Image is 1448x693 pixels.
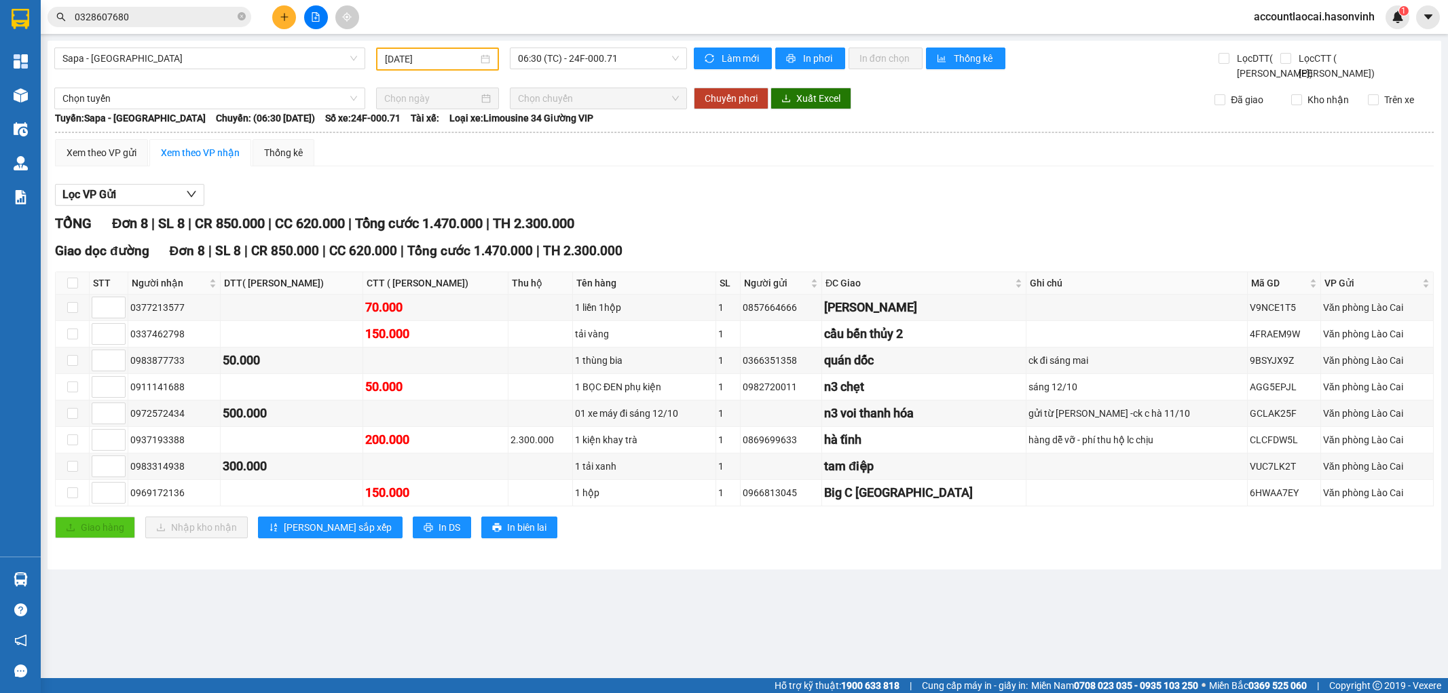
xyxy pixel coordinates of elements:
[268,215,272,231] span: |
[385,52,478,67] input: 12/10/2025
[1248,680,1307,691] strong: 0369 525 060
[112,215,148,231] span: Đơn 8
[55,113,206,124] b: Tuyến: Sapa - [GEOGRAPHIC_DATA]
[411,111,439,126] span: Tài xế:
[1317,678,1319,693] span: |
[743,432,819,447] div: 0869699633
[824,324,1024,343] div: cầu bến thủy 2
[573,272,716,295] th: Tên hàng
[55,243,149,259] span: Giao dọc đường
[775,678,899,693] span: Hỗ trợ kỹ thuật:
[130,379,218,394] div: 0911141688
[1323,379,1431,394] div: Văn phòng Lào Cai
[824,404,1024,423] div: n3 voi thanh hóa
[1324,276,1419,291] span: VP Gửi
[365,324,506,343] div: 150.000
[1250,485,1318,500] div: 6HWAA7EY
[325,111,401,126] span: Số xe: 24F-000.71
[14,664,27,677] span: message
[1321,348,1434,374] td: Văn phòng Lào Cai
[575,353,713,368] div: 1 thùng bia
[771,88,851,109] button: downloadXuất Excel
[926,48,1005,69] button: bar-chartThống kê
[223,351,360,370] div: 50.000
[694,88,768,109] button: Chuyển phơi
[718,326,738,341] div: 1
[329,243,397,259] span: CC 620.000
[195,215,265,231] span: CR 850.000
[14,88,28,102] img: warehouse-icon
[1209,678,1307,693] span: Miền Bắc
[275,215,345,231] span: CC 620.000
[1321,374,1434,400] td: Văn phòng Lào Cai
[55,517,135,538] button: uploadGiao hàng
[1379,92,1419,107] span: Trên xe
[575,406,713,421] div: 01 xe máy đi sáng 12/10
[1323,326,1431,341] div: Văn phòng Lào Cai
[781,94,791,105] span: download
[130,326,218,341] div: 0337462798
[170,243,206,259] span: Đơn 8
[407,243,533,259] span: Tổng cước 1.470.000
[1323,485,1431,500] div: Văn phòng Lào Cai
[221,272,363,295] th: DTT( [PERSON_NAME])
[186,189,197,200] span: down
[1028,432,1245,447] div: hàng dễ vỡ - phí thu hộ lc chịu
[439,520,460,535] span: In DS
[1248,480,1321,506] td: 6HWAA7EY
[575,300,713,315] div: 1 liền 1hộp
[1293,51,1377,81] span: Lọc CTT ( [PERSON_NAME])
[363,272,508,295] th: CTT ( [PERSON_NAME])
[348,215,352,231] span: |
[365,430,506,449] div: 200.000
[718,485,738,500] div: 1
[1323,300,1431,315] div: Văn phòng Lào Cai
[575,326,713,341] div: tải vàng
[744,276,808,291] span: Người gửi
[510,432,570,447] div: 2.300.000
[1074,680,1198,691] strong: 0708 023 035 - 0935 103 250
[145,517,248,538] button: downloadNhập kho nhận
[1248,348,1321,374] td: 9BSYJX9Z
[12,9,29,29] img: logo-vxr
[1243,8,1386,25] span: accountlaocai.hasonvinh
[1231,51,1315,81] span: Lọc DTT( [PERSON_NAME])
[786,54,798,64] span: printer
[1028,353,1245,368] div: ck đi sáng mai
[1416,5,1440,29] button: caret-down
[1422,11,1434,23] span: caret-down
[824,298,1024,317] div: [PERSON_NAME]
[718,432,738,447] div: 1
[251,243,319,259] span: CR 850.000
[743,485,819,500] div: 0966813045
[718,406,738,421] div: 1
[223,457,360,476] div: 300.000
[575,379,713,394] div: 1 BỌC ĐEN phụ kiện
[922,678,1028,693] span: Cung cấp máy in - giấy in:
[130,406,218,421] div: 0972572434
[1392,11,1404,23] img: icon-new-feature
[492,523,502,533] span: printer
[486,215,489,231] span: |
[304,5,328,29] button: file-add
[130,432,218,447] div: 0937193388
[223,404,360,423] div: 500.000
[14,190,28,204] img: solution-icon
[1248,453,1321,480] td: VUC7LK2T
[424,523,433,533] span: printer
[280,12,289,22] span: plus
[322,243,326,259] span: |
[132,276,206,291] span: Người nhận
[1399,6,1409,16] sup: 1
[1248,374,1321,400] td: AGG5EPJL
[1250,459,1318,474] div: VUC7LK2T
[311,12,320,22] span: file-add
[75,10,235,24] input: Tìm tên, số ĐT hoặc mã đơn
[55,215,92,231] span: TỔNG
[1248,400,1321,427] td: GCLAK25F
[722,51,761,66] span: Làm mới
[14,156,28,170] img: warehouse-icon
[342,12,352,22] span: aim
[365,483,506,502] div: 150.000
[937,54,948,64] span: bar-chart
